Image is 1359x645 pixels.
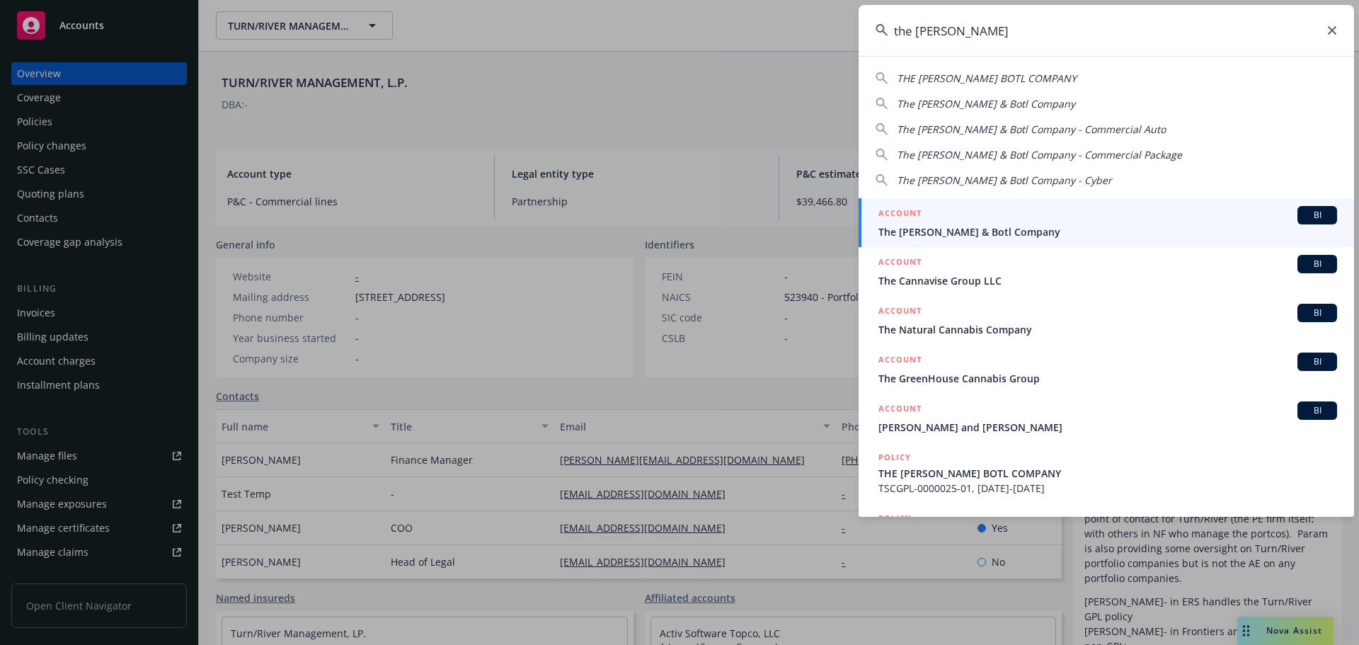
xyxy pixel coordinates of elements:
[878,481,1337,496] span: TSCGPL-0000025-01, [DATE]-[DATE]
[878,322,1337,337] span: The Natural Cannabis Company
[859,5,1354,56] input: Search...
[1303,307,1331,319] span: BI
[878,466,1337,481] span: THE [PERSON_NAME] BOTL COMPANY
[878,420,1337,435] span: [PERSON_NAME] and [PERSON_NAME]
[859,198,1354,247] a: ACCOUNTBIThe [PERSON_NAME] & Botl Company
[859,394,1354,443] a: ACCOUNTBI[PERSON_NAME] and [PERSON_NAME]
[1303,404,1331,417] span: BI
[897,72,1077,85] span: THE [PERSON_NAME] BOTL COMPANY
[878,224,1337,239] span: The [PERSON_NAME] & Botl Company
[878,371,1337,386] span: The GreenHouse Cannabis Group
[897,97,1075,110] span: The [PERSON_NAME] & Botl Company
[878,255,922,272] h5: ACCOUNT
[859,345,1354,394] a: ACCOUNTBIThe GreenHouse Cannabis Group
[878,401,922,418] h5: ACCOUNT
[878,353,922,370] h5: ACCOUNT
[859,443,1354,503] a: POLICYTHE [PERSON_NAME] BOTL COMPANYTSCGPL-0000025-01, [DATE]-[DATE]
[878,273,1337,288] span: The Cannavise Group LLC
[1303,209,1331,222] span: BI
[897,122,1166,136] span: The [PERSON_NAME] & Botl Company - Commercial Auto
[897,173,1112,187] span: The [PERSON_NAME] & Botl Company - Cyber
[1303,355,1331,368] span: BI
[897,148,1182,161] span: The [PERSON_NAME] & Botl Company - Commercial Package
[859,296,1354,345] a: ACCOUNTBIThe Natural Cannabis Company
[859,503,1354,564] a: POLICY
[878,511,911,525] h5: POLICY
[878,304,922,321] h5: ACCOUNT
[1303,258,1331,270] span: BI
[878,206,922,223] h5: ACCOUNT
[859,247,1354,296] a: ACCOUNTBIThe Cannavise Group LLC
[878,450,911,464] h5: POLICY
